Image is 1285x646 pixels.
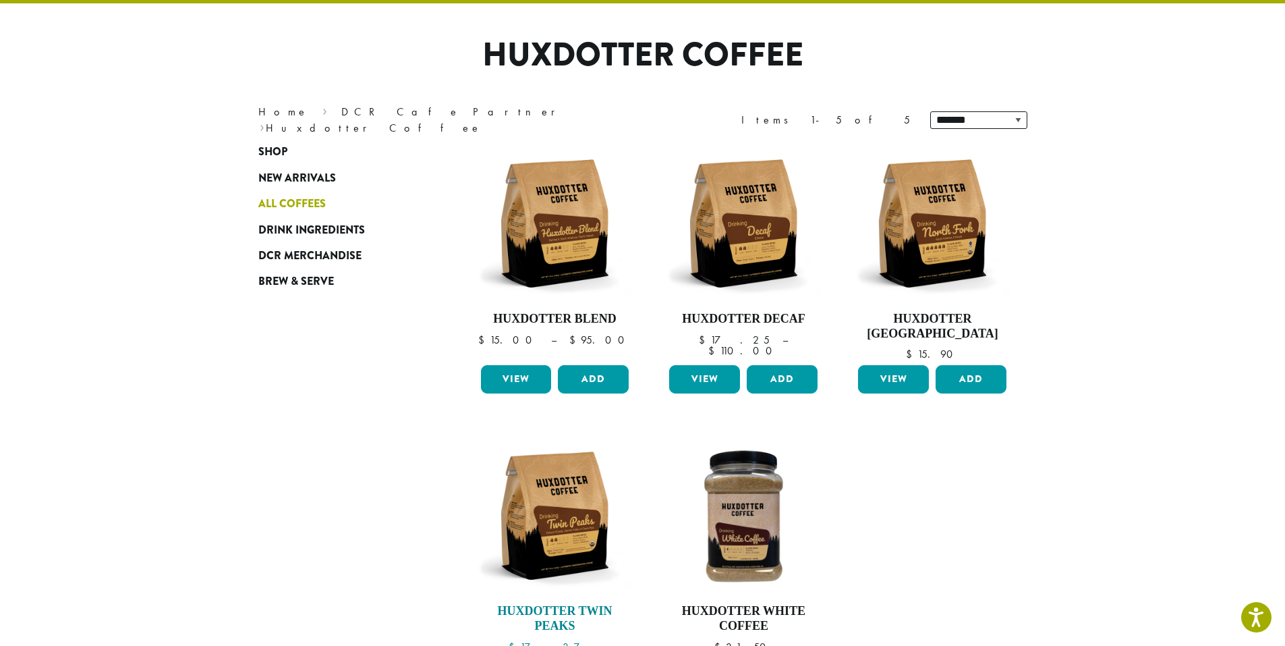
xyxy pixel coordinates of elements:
[258,191,420,217] a: All Coffees
[258,222,365,239] span: Drink Ingredients
[708,344,720,358] span: $
[248,36,1037,75] h1: Huxdotter Coffee
[481,365,552,394] a: View
[258,217,420,242] a: Drink Ingredients
[258,248,362,265] span: DCR Merchandise
[855,146,1010,301] img: Huxdotter-Coffee-North-Fork-12oz-Web.jpg
[341,105,565,119] a: DCR Cafe Partner
[569,333,581,347] span: $
[747,365,818,394] button: Add
[906,347,917,361] span: $
[666,146,821,301] img: Huxdotter-Coffee-Decaf-12oz-Web.jpg
[258,273,334,290] span: Brew & Serve
[669,365,740,394] a: View
[478,312,633,327] h4: Huxdotter Blend
[666,604,821,633] h4: Huxdotter White Coffee
[666,438,821,593] img: Huxdotter-White-Coffee-2lb-Container-Web.jpg
[258,105,308,119] a: Home
[478,333,490,347] span: $
[322,99,327,120] span: ›
[258,269,420,294] a: Brew & Serve
[478,333,538,347] bdi: 15.00
[258,139,420,165] a: Shop
[258,144,287,161] span: Shop
[477,438,632,593] img: Huxdotter-Coffee-Twin-Peaks-12oz-Web-1.jpg
[478,604,633,633] h4: Huxdotter Twin Peaks
[258,165,420,191] a: New Arrivals
[699,333,710,347] span: $
[699,333,770,347] bdi: 17.25
[741,112,910,128] div: Items 1-5 of 5
[569,333,631,347] bdi: 95.00
[666,146,821,360] a: Huxdotter Decaf
[782,333,788,347] span: –
[855,312,1010,341] h4: Huxdotter [GEOGRAPHIC_DATA]
[258,243,420,269] a: DCR Merchandise
[260,115,264,136] span: ›
[258,104,623,136] nav: Breadcrumb
[477,146,632,301] img: Huxdotter-Coffee-Huxdotter-Blend-12oz-Web.jpg
[551,333,556,347] span: –
[558,365,629,394] button: Add
[906,347,959,361] bdi: 15.90
[936,365,1006,394] button: Add
[478,146,633,360] a: Huxdotter Blend
[708,344,778,358] bdi: 110.00
[666,312,821,327] h4: Huxdotter Decaf
[258,170,336,187] span: New Arrivals
[855,146,1010,360] a: Huxdotter [GEOGRAPHIC_DATA] $15.90
[858,365,929,394] a: View
[258,196,326,213] span: All Coffees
